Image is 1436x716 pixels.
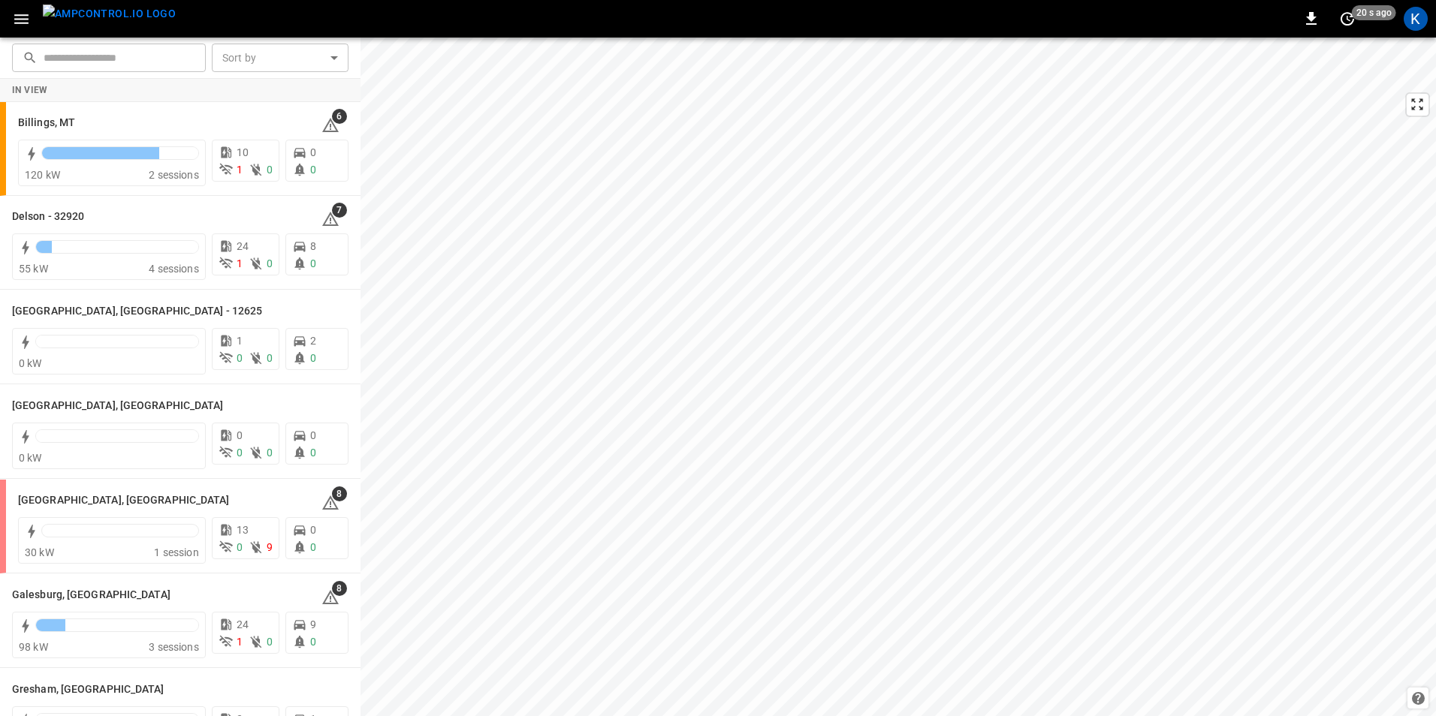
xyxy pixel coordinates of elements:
span: 0 [310,429,316,441]
span: 0 kW [19,357,42,369]
strong: In View [12,85,48,95]
h6: East Orange, NJ - 12625 [12,303,262,320]
span: 55 kW [19,263,48,275]
span: 8 [332,486,347,501]
span: 6 [332,109,347,124]
button: set refresh interval [1335,7,1359,31]
span: 1 [237,164,243,176]
span: 20 s ago [1352,5,1396,20]
span: 120 kW [25,169,60,181]
span: 0 [310,636,316,648]
h6: Edwardsville, IL [12,398,224,414]
span: 0 [237,429,243,441]
span: 0 [267,257,273,269]
span: 24 [237,618,249,630]
span: 0 [237,447,243,459]
span: 0 [237,352,243,364]
span: 1 [237,335,243,347]
span: 8 [310,240,316,252]
span: 0 [310,524,316,536]
span: 8 [332,581,347,596]
img: ampcontrol.io logo [43,5,176,23]
span: 0 [310,447,316,459]
span: 9 [310,618,316,630]
span: 0 [310,541,316,553]
span: 0 [237,541,243,553]
span: 98 kW [19,641,48,653]
span: 0 [310,257,316,269]
h6: Galesburg, IL [12,587,170,603]
span: 30 kW [25,546,54,558]
span: 13 [237,524,249,536]
span: 1 [237,257,243,269]
span: 3 sessions [149,641,199,653]
span: 7 [332,203,347,218]
span: 0 [310,164,316,176]
span: 0 [267,352,273,364]
span: 10 [237,146,249,158]
span: 0 [267,636,273,648]
span: 0 [267,164,273,176]
span: 1 session [154,546,198,558]
span: 0 kW [19,452,42,464]
span: 2 [310,335,316,347]
canvas: Map [361,38,1436,716]
h6: Delson - 32920 [12,209,84,225]
span: 0 [310,352,316,364]
h6: Billings, MT [18,115,75,131]
span: 24 [237,240,249,252]
span: 4 sessions [149,263,199,275]
span: 9 [267,541,273,553]
span: 2 sessions [149,169,199,181]
div: profile-icon [1404,7,1428,31]
span: 1 [237,636,243,648]
span: 0 [267,447,273,459]
h6: Gresham, OR [12,681,164,698]
h6: El Dorado Springs, MO [18,492,230,509]
span: 0 [310,146,316,158]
